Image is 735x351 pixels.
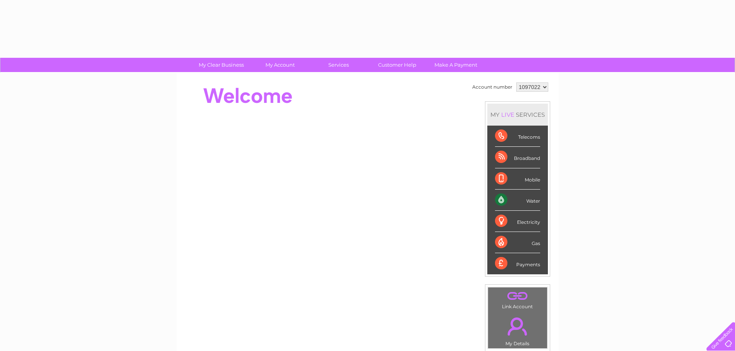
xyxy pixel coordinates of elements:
[490,313,545,340] a: .
[487,104,548,126] div: MY SERVICES
[248,58,312,72] a: My Account
[495,232,540,253] div: Gas
[488,311,547,349] td: My Details
[495,253,540,274] div: Payments
[470,81,514,94] td: Account number
[495,168,540,190] div: Mobile
[500,111,516,118] div: LIVE
[307,58,370,72] a: Services
[495,126,540,147] div: Telecoms
[490,289,545,303] a: .
[424,58,488,72] a: Make A Payment
[365,58,429,72] a: Customer Help
[495,147,540,168] div: Broadband
[189,58,253,72] a: My Clear Business
[488,287,547,311] td: Link Account
[495,211,540,232] div: Electricity
[495,190,540,211] div: Water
